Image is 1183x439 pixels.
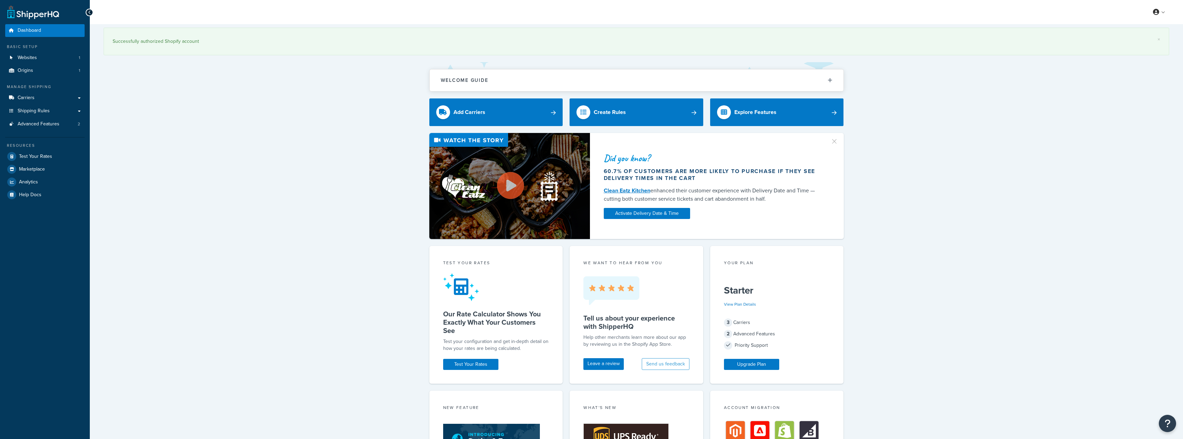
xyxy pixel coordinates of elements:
[604,208,690,219] a: Activate Delivery Date & Time
[5,51,85,64] li: Websites
[1159,415,1176,432] button: Open Resource Center
[443,359,498,370] a: Test Your Rates
[5,150,85,163] a: Test Your Rates
[583,358,624,370] a: Leave a review
[5,64,85,77] a: Origins1
[594,107,626,117] div: Create Rules
[78,121,80,127] span: 2
[113,37,1160,46] div: Successfully authorized Shopify account
[443,260,549,268] div: Test your rates
[724,318,732,327] span: 3
[710,98,844,126] a: Explore Features
[18,28,41,34] span: Dashboard
[5,105,85,117] a: Shipping Rules
[5,51,85,64] a: Websites1
[443,310,549,335] h5: Our Rate Calculator Shows You Exactly What Your Customers See
[429,133,590,239] img: Video thumbnail
[18,121,59,127] span: Advanced Features
[443,338,549,352] div: Test your configuration and get in-depth detail on how your rates are being calculated.
[724,330,732,338] span: 2
[79,55,80,61] span: 1
[18,108,50,114] span: Shipping Rules
[454,107,485,117] div: Add Carriers
[19,166,45,172] span: Marketplace
[18,55,37,61] span: Websites
[604,187,650,194] a: Clean Eatz Kitchen
[18,68,33,74] span: Origins
[5,163,85,175] a: Marketplace
[19,179,38,185] span: Analytics
[583,334,689,348] p: Help other merchants learn more about our app by reviewing us in the Shopify App Store.
[724,301,756,307] a: View Plan Details
[5,64,85,77] li: Origins
[5,143,85,149] div: Resources
[18,95,35,101] span: Carriers
[19,192,41,198] span: Help Docs
[583,314,689,331] h5: Tell us about your experience with ShipperHQ
[724,285,830,296] h5: Starter
[724,341,830,350] div: Priority Support
[5,118,85,131] li: Advanced Features
[734,107,776,117] div: Explore Features
[441,78,488,83] h2: Welcome Guide
[642,358,689,370] button: Send us feedback
[5,176,85,188] a: Analytics
[19,154,52,160] span: Test Your Rates
[79,68,80,74] span: 1
[5,92,85,104] a: Carriers
[724,260,830,268] div: Your Plan
[724,318,830,327] div: Carriers
[1157,37,1160,42] a: ×
[604,187,822,203] div: enhanced their customer experience with Delivery Date and Time — cutting both customer service ti...
[604,153,822,163] div: Did you know?
[430,69,843,91] button: Welcome Guide
[5,118,85,131] a: Advanced Features2
[724,404,830,412] div: Account Migration
[583,404,689,412] div: What's New
[5,84,85,90] div: Manage Shipping
[570,98,703,126] a: Create Rules
[724,329,830,339] div: Advanced Features
[429,98,563,126] a: Add Carriers
[443,404,549,412] div: New Feature
[724,359,779,370] a: Upgrade Plan
[5,189,85,201] a: Help Docs
[604,168,822,182] div: 60.7% of customers are more likely to purchase if they see delivery times in the cart
[583,260,689,266] p: we want to hear from you
[5,44,85,50] div: Basic Setup
[5,24,85,37] a: Dashboard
